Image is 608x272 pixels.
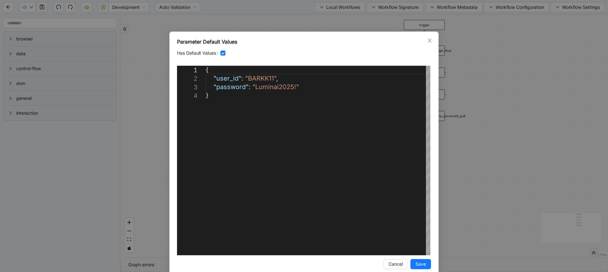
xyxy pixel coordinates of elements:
[389,261,403,268] span: Cancel
[427,38,432,43] span: close
[415,261,426,268] span: Save
[177,38,431,45] div: Parameter Default Values
[206,92,209,99] span: }
[213,75,241,82] span: "user_id"
[177,50,216,57] span: Has Default Values
[213,83,249,91] span: "password"
[426,37,433,44] button: Close
[245,75,276,82] span: "BARKK11"
[206,66,209,74] span: {
[177,66,198,75] div: 1
[410,259,431,269] button: Save
[241,75,243,82] span: :
[177,92,198,100] div: 4
[177,83,198,92] div: 3
[177,75,198,83] div: 2
[249,83,250,91] span: :
[252,83,299,91] span: "Luminai2025!"
[276,75,278,82] span: ,
[383,259,408,269] button: Cancel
